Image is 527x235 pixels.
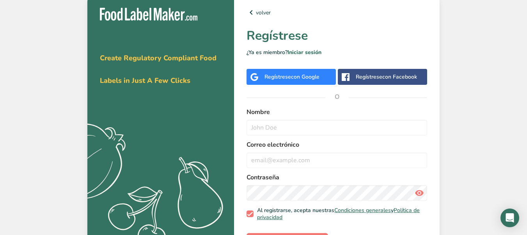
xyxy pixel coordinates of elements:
h1: Regístrese [247,26,427,45]
span: con Google [291,73,319,81]
a: Política de privacidad [257,207,420,221]
div: Regístrese [264,73,319,81]
span: con Facebook [382,73,417,81]
a: Iniciar sesión [287,49,321,56]
label: Nombre [247,107,427,117]
input: John Doe [247,120,427,135]
span: Create Regulatory Compliant Food Labels in Just A Few Clicks [100,53,216,85]
a: volver [247,8,427,17]
input: email@example.com [247,153,427,168]
label: Correo electrónico [247,140,427,149]
div: Regístrese [356,73,417,81]
span: O [325,85,349,109]
p: ¿Ya es miembro? [247,48,427,56]
label: Contraseña [247,173,427,182]
span: Al registrarse, acepta nuestras y [254,207,424,221]
img: Food Label Maker [100,8,197,21]
a: Condiciones generales [334,207,391,214]
div: Open Intercom Messenger [500,209,519,227]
